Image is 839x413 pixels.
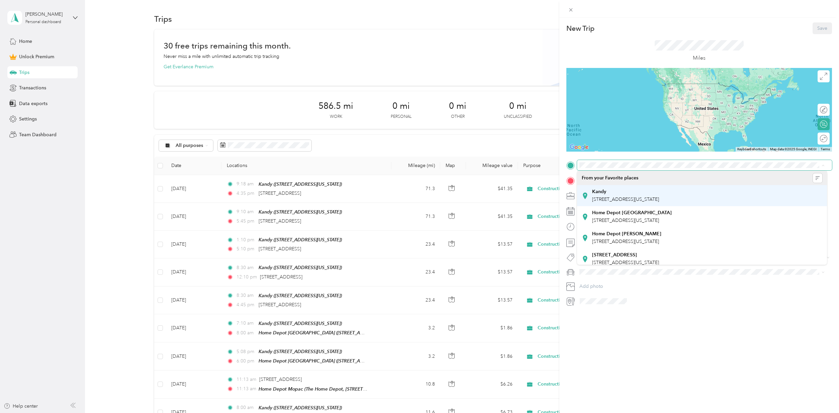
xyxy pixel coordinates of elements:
strong: Home Depot [GEOGRAPHIC_DATA] [592,210,672,216]
img: Google [568,143,590,152]
a: Open this area in Google Maps (opens a new window) [568,143,590,152]
span: [STREET_ADDRESS][US_STATE] [592,218,659,223]
p: New Trip [566,24,594,33]
strong: Kandy [592,189,606,195]
span: Map data ©2025 Google, INEGI [770,147,817,151]
span: [STREET_ADDRESS][US_STATE] [592,260,659,265]
p: Miles [693,54,706,62]
strong: Home Depot [PERSON_NAME] [592,231,661,237]
button: Keyboard shortcuts [737,147,766,152]
span: [STREET_ADDRESS][US_STATE] [592,239,659,244]
button: Add photo [577,282,832,291]
span: [STREET_ADDRESS][US_STATE] [592,196,659,202]
iframe: Everlance-gr Chat Button Frame [802,376,839,413]
span: From your Favorite places [582,175,638,181]
strong: [STREET_ADDRESS] [592,252,637,258]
